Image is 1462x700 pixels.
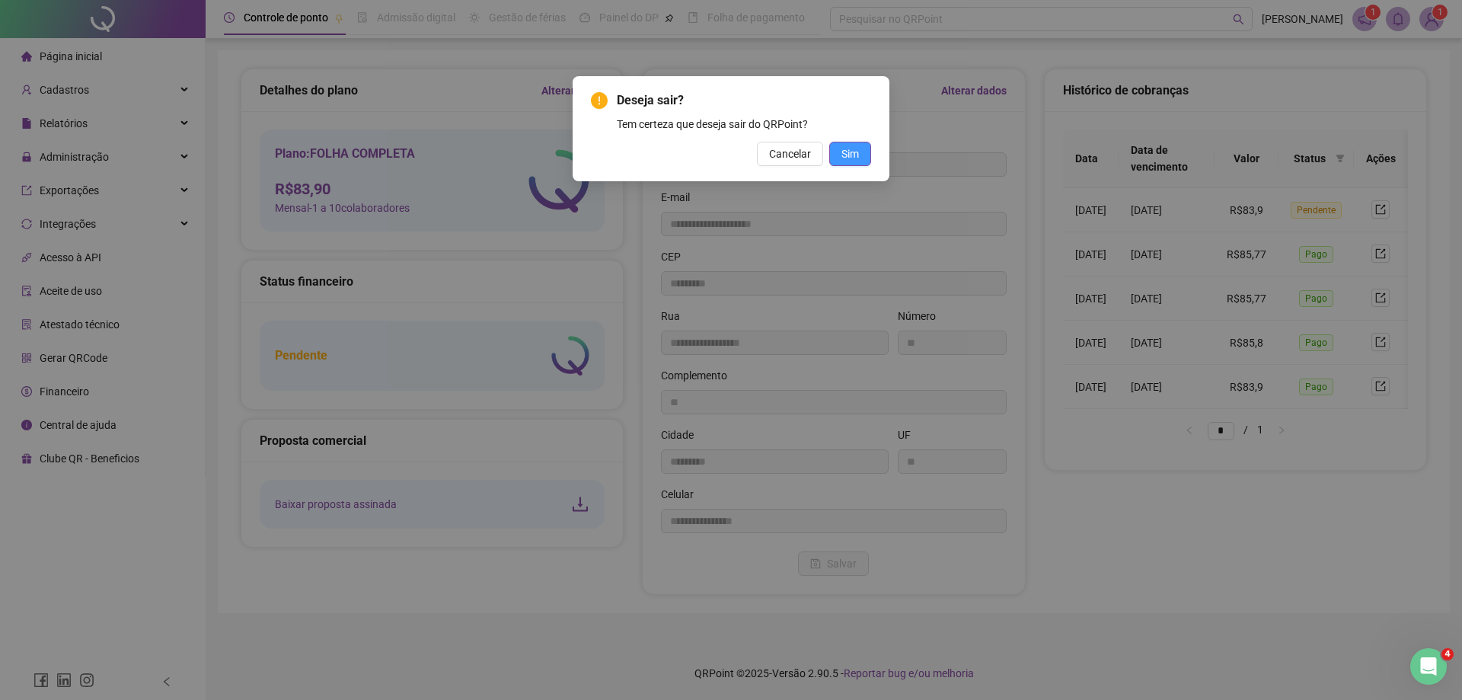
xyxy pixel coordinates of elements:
[829,142,871,166] button: Sim
[757,142,823,166] button: Cancelar
[617,116,871,133] div: Tem certeza que deseja sair do QRPoint?
[1441,648,1454,660] span: 4
[617,91,871,110] span: Deseja sair?
[769,145,811,162] span: Cancelar
[841,145,859,162] span: Sim
[591,92,608,109] span: exclamation-circle
[1410,648,1447,685] iframe: Intercom live chat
